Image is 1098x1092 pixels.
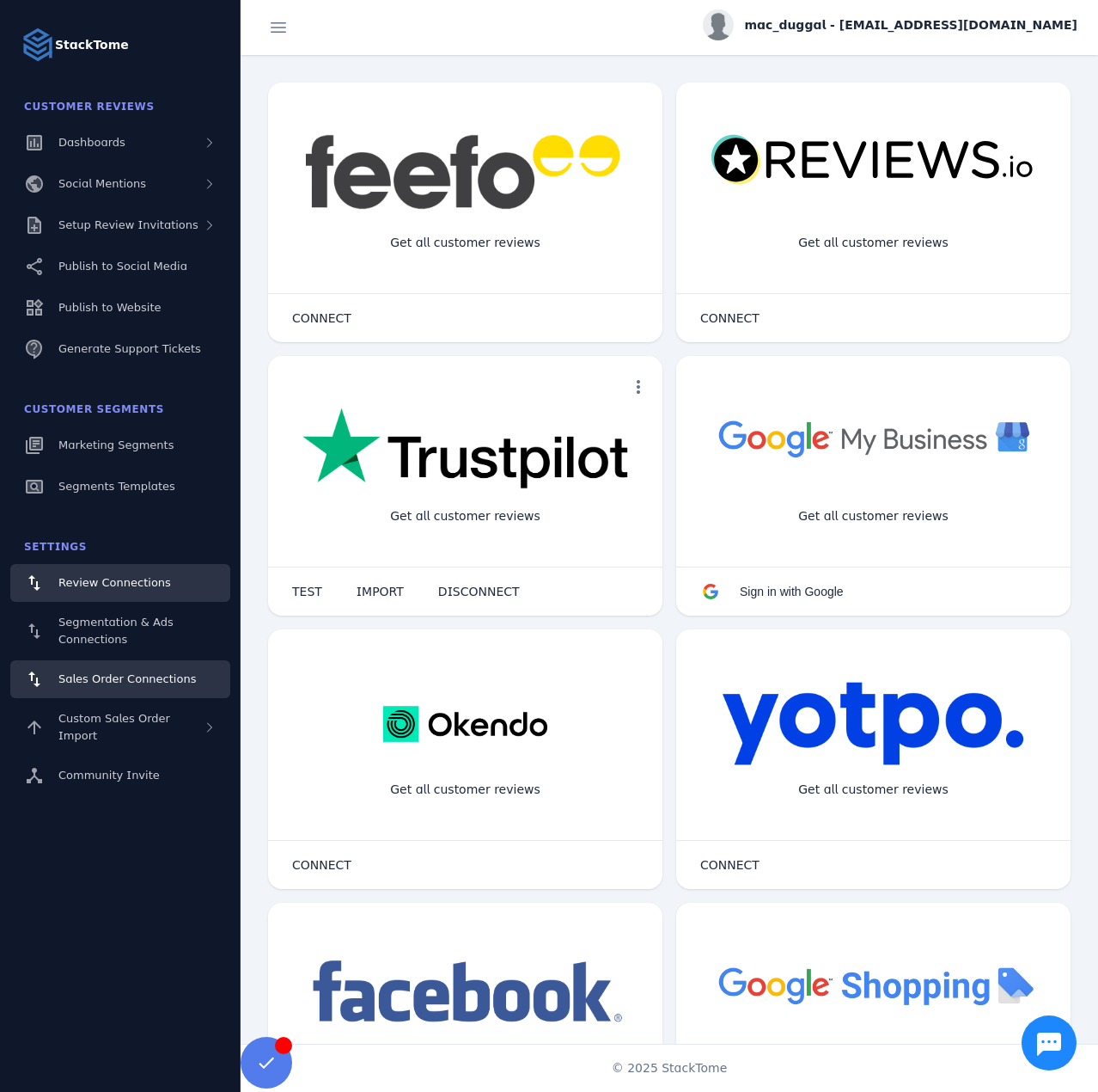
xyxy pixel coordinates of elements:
button: IMPORT [339,574,421,609]
a: Marketing Segments [10,426,230,464]
button: CONNECT [683,848,777,882]
span: CONNECT [700,312,759,324]
div: Get all customer reviews [784,767,962,813]
span: Customer Segments [24,403,164,415]
span: CONNECT [700,859,759,871]
span: Segmentation & Ads Connections [58,616,174,646]
img: profile.jpg [703,9,734,40]
a: Publish to Website [10,289,230,327]
button: DISCONNECT [421,574,537,609]
span: Sales Order Connections [58,672,196,685]
span: Publish to Website [58,301,161,314]
div: Get all customer reviews [784,494,962,539]
button: CONNECT [275,848,369,882]
span: Sign in with Google [740,585,844,598]
a: Generate Support Tickets [10,330,230,368]
span: CONNECT [292,312,351,324]
button: Sign in with Google [683,574,861,609]
div: Import Products from Google [772,1040,974,1086]
span: Social Mentions [58,177,146,190]
span: Publish to Social Media [58,260,187,273]
div: Get all customer reviews [376,494,554,539]
strong: StackTome [55,36,129,54]
span: Dashboards [58,136,125,149]
img: googleshopping.png [711,954,1036,1015]
span: Community Invite [58,769,160,782]
div: Get all customer reviews [784,220,962,266]
span: Custom Sales Order Import [58,712,170,742]
span: Settings [24,541,87,553]
span: CONNECT [292,859,351,871]
img: trustpilot.png [302,408,628,492]
button: mac_duggal - [EMAIL_ADDRESS][DOMAIN_NAME] [703,9,1077,40]
div: Get all customer reviews [376,767,554,813]
a: Segmentation & Ads Connections [10,605,230,657]
button: CONNECT [683,301,777,335]
a: Sales Order Connections [10,660,230,698]
span: Segments Templates [58,480,175,493]
button: TEST [275,574,339,609]
button: CONNECT [275,301,369,335]
span: © 2025 StackTome [612,1059,728,1077]
img: facebook.png [302,954,628,1031]
a: Publish to Social Media [10,248,230,285]
span: Generate Support Tickets [58,342,201,355]
img: Logo image [21,28,55,62]
img: yotpo.png [722,681,1025,767]
a: Segments Templates [10,468,230,506]
span: Review Connections [58,576,171,589]
span: Customer Reviews [24,101,155,113]
div: Get all customer reviews [376,220,554,266]
span: DISCONNECT [438,586,520,598]
a: Review Connections [10,564,230,602]
img: feefo.png [302,134,628,210]
img: reviewsio.svg [711,134,1036,187]
span: TEST [292,586,322,598]
span: IMPORT [357,586,404,598]
button: more [621,370,656,404]
span: Marketing Segments [58,439,174,451]
span: mac_duggal - [EMAIL_ADDRESS][DOMAIN_NAME] [744,16,1077,34]
img: okendo.webp [383,681,547,767]
img: googlebusiness.png [711,408,1036,469]
span: Setup Review Invitations [58,218,198,231]
a: Community Invite [10,757,230,794]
